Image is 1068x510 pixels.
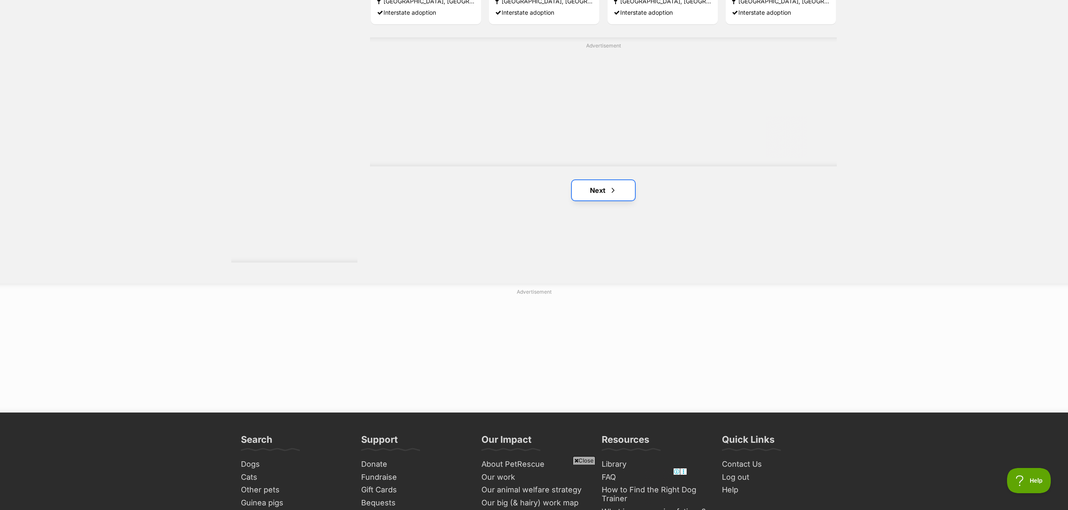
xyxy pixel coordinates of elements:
a: Bequests [358,497,470,510]
a: Cats [238,471,349,484]
iframe: Advertisement [399,53,807,158]
iframe: Advertisement [330,299,738,404]
a: Donate [358,458,470,471]
iframe: Advertisement [381,468,687,506]
a: Contact Us [719,458,830,471]
a: Other pets [238,484,349,497]
div: Interstate adoption [377,6,475,18]
a: Library [598,458,710,471]
h3: Our Impact [481,434,531,450]
h3: Quick Links [722,434,775,450]
a: Gift Cards [358,484,470,497]
h3: Support [361,434,398,450]
iframe: Advertisement [231,2,357,254]
h3: Resources [602,434,649,450]
a: Log out [719,471,830,484]
a: Fundraise [358,471,470,484]
a: Guinea pigs [238,497,349,510]
div: Advertisement [370,37,837,166]
a: Dogs [238,458,349,471]
iframe: Help Scout Beacon - Open [1007,468,1051,493]
span: Close [573,456,595,465]
h3: Search [241,434,272,450]
div: Interstate adoption [495,6,593,18]
a: Help [719,484,830,497]
div: Interstate adoption [614,6,711,18]
a: About PetRescue [478,458,590,471]
nav: Pagination [370,180,837,200]
div: Interstate adoption [732,6,830,18]
a: Next page [572,180,635,200]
